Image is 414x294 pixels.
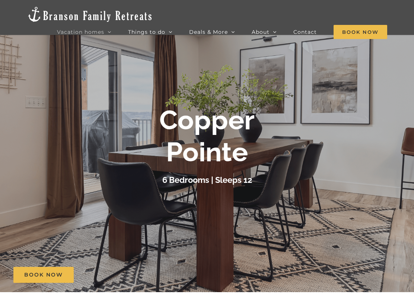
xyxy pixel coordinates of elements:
[189,25,235,39] a: Deals & More
[57,25,387,39] nav: Main Menu Sticky
[293,25,317,39] a: Contact
[128,29,165,35] span: Things to do
[24,272,63,278] span: Book Now
[252,25,277,39] a: About
[293,29,317,35] span: Contact
[57,25,111,39] a: Vacation homes
[334,25,387,39] span: Book Now
[252,29,270,35] span: About
[162,175,252,185] h3: 6 Bedrooms | Sleeps 12
[57,29,104,35] span: Vacation homes
[189,29,228,35] span: Deals & More
[13,267,74,283] a: Book Now
[128,25,172,39] a: Things to do
[27,6,153,23] img: Branson Family Retreats Logo
[159,104,255,168] b: Copper Pointe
